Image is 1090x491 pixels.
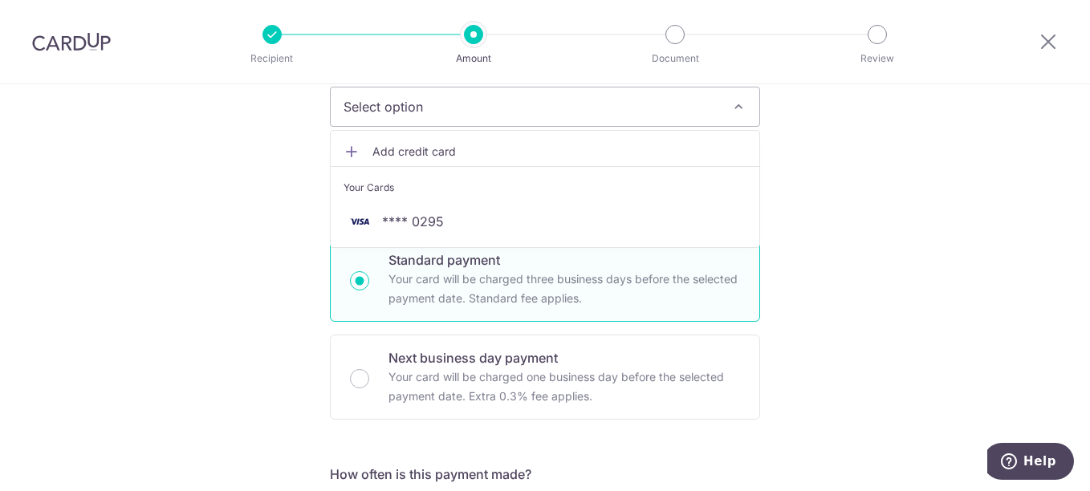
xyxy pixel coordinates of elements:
span: Your Cards [344,180,394,196]
iframe: Opens a widget where you can find more information [987,443,1074,483]
p: Your card will be charged three business days before the selected payment date. Standard fee appl... [388,270,740,308]
a: Add credit card [331,137,759,166]
p: Standard payment [388,250,740,270]
img: VISA [344,212,376,231]
p: Next business day payment [388,348,740,367]
p: Amount [414,51,533,67]
p: Your card will be charged one business day before the selected payment date. Extra 0.3% fee applies. [388,367,740,406]
span: Select option [344,97,718,116]
button: Select option [330,87,760,127]
span: Add credit card [372,144,746,160]
h5: How often is this payment made? [330,465,760,484]
img: CardUp [32,32,111,51]
p: Document [616,51,734,67]
ul: Select option [330,130,760,248]
p: Review [818,51,937,67]
p: Recipient [213,51,331,67]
